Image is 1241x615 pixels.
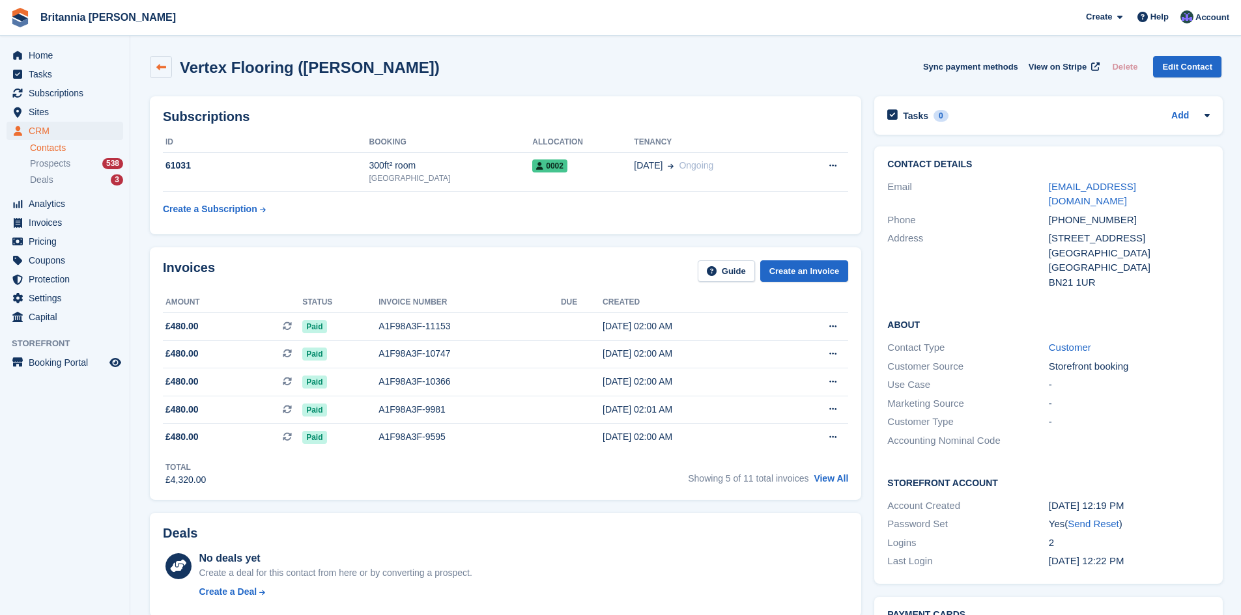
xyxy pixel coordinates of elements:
img: Lee Cradock [1180,10,1193,23]
span: £480.00 [165,430,199,444]
div: BN21 1UR [1049,275,1210,290]
a: menu [7,289,123,307]
span: Coupons [29,251,107,269]
a: Britannia [PERSON_NAME] [35,7,181,28]
h2: About [887,318,1210,331]
a: Contacts [30,142,123,154]
div: 2 [1049,536,1210,551]
a: Customer [1049,342,1091,353]
div: A1F98A3F-11153 [378,320,561,333]
span: £480.00 [165,320,199,333]
h2: Contact Details [887,159,1210,170]
span: Account [1195,11,1229,24]
span: Help [1150,10,1169,23]
th: Booking [369,132,533,153]
a: menu [7,122,123,140]
th: Created [603,292,779,313]
span: Analytics [29,195,107,213]
span: Paid [302,320,326,333]
span: Prospects [30,157,70,170]
div: [GEOGRAPHIC_DATA] [1049,246,1210,261]
div: No deals yet [199,551,472,566]
div: Logins [887,536,1048,551]
h2: Storefront Account [887,476,1210,489]
div: [DATE] 02:00 AM [603,320,779,333]
span: Paid [302,348,326,361]
span: £480.00 [165,403,199,417]
a: menu [7,103,123,121]
div: Marketing Source [887,396,1048,411]
span: [DATE] [634,159,663,172]
span: Showing 5 of 11 total invoices [688,473,808,484]
div: 300ft² room [369,159,533,172]
a: Create a Subscription [163,197,266,221]
a: menu [7,251,123,269]
span: Capital [29,308,107,326]
div: [GEOGRAPHIC_DATA] [1049,260,1210,275]
a: Add [1171,109,1189,124]
div: 538 [102,158,123,169]
a: menu [7,270,123,288]
div: A1F98A3F-9981 [378,403,561,417]
div: Password Set [887,517,1048,532]
div: [GEOGRAPHIC_DATA] [369,172,533,184]
button: Delete [1107,56,1143,77]
th: Status [302,292,378,313]
div: Last Login [887,554,1048,569]
div: £4,320.00 [165,473,206,487]
h2: Tasks [903,110,928,122]
span: 0002 [532,159,567,172]
a: Preview store [107,355,123,370]
span: Pricing [29,232,107,251]
div: Customer Type [887,415,1048,430]
a: View on Stripe [1023,56,1102,77]
div: A1F98A3F-10366 [378,375,561,389]
span: Ongoing [679,160,713,171]
span: Sites [29,103,107,121]
span: £480.00 [165,347,199,361]
a: Create an Invoice [760,260,849,282]
span: Subscriptions [29,84,107,102]
th: Due [561,292,603,313]
div: Use Case [887,377,1048,392]
div: Accounting Nominal Code [887,433,1048,448]
span: CRM [29,122,107,140]
th: ID [163,132,369,153]
span: Storefront [12,337,130,350]
span: Invoices [29,213,107,232]
time: 2024-11-18 12:22:01 UTC [1049,555,1124,566]
div: 61031 [163,159,369,172]
span: Protection [29,270,107,288]
div: Storefront booking [1049,359,1210,374]
div: - [1049,396,1210,411]
a: Prospects 538 [30,157,123,171]
h2: Subscriptions [163,109,848,124]
a: Deals 3 [30,173,123,187]
span: Deals [30,174,53,186]
div: Email [887,180,1048,209]
span: Tasks [29,65,107,83]
div: Account Created [887,499,1048,513]
span: Paid [302,403,326,417]
div: [DATE] 02:01 AM [603,403,779,417]
h2: Deals [163,526,197,541]
span: Booking Portal [29,353,107,372]
a: Create a Deal [199,585,472,599]
span: View on Stripe [1029,61,1087,74]
span: £480.00 [165,375,199,389]
a: Edit Contact [1153,56,1221,77]
span: Home [29,46,107,64]
a: menu [7,65,123,83]
a: Send Reset [1068,518,1119,529]
div: - [1049,377,1210,392]
th: Invoice number [378,292,561,313]
div: Create a Deal [199,585,257,599]
span: Paid [302,376,326,389]
div: Contact Type [887,340,1048,355]
a: menu [7,213,123,232]
div: [DATE] 02:00 AM [603,430,779,444]
div: A1F98A3F-9595 [378,430,561,444]
th: Amount [163,292,302,313]
div: [DATE] 02:00 AM [603,375,779,389]
div: Phone [887,213,1048,228]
